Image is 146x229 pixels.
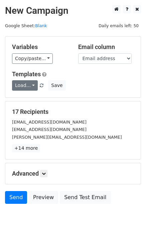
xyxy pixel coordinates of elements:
small: Google Sheet: [5,23,47,28]
span: Daily emails left: 50 [96,22,141,30]
button: Save [48,80,65,91]
a: Send [5,191,27,204]
a: Daily emails left: 50 [96,23,141,28]
a: Send Test Email [60,191,111,204]
h2: New Campaign [5,5,141,16]
a: Templates [12,71,41,78]
h5: Email column [78,43,134,51]
h5: 17 Recipients [12,108,134,116]
a: Load... [12,80,38,91]
small: [PERSON_NAME][EMAIL_ADDRESS][DOMAIN_NAME] [12,135,122,140]
h5: Variables [12,43,68,51]
a: Preview [29,191,58,204]
h5: Advanced [12,170,134,177]
iframe: Chat Widget [113,197,146,229]
small: [EMAIL_ADDRESS][DOMAIN_NAME] [12,127,87,132]
a: Blank [35,23,47,28]
a: +14 more [12,144,40,152]
small: [EMAIL_ADDRESS][DOMAIN_NAME] [12,120,87,125]
a: Copy/paste... [12,53,53,64]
